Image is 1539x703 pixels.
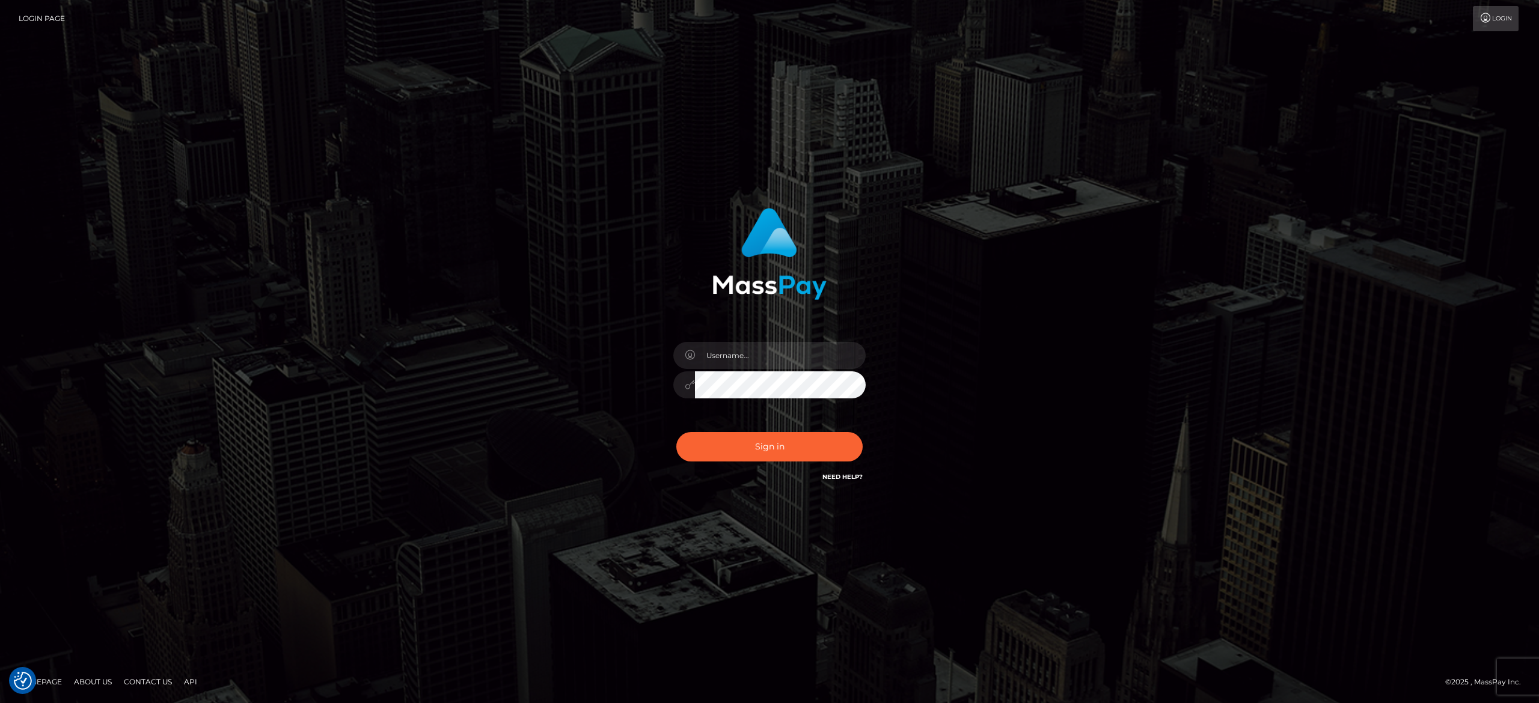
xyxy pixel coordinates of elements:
a: Login [1473,6,1519,31]
img: Revisit consent button [14,672,32,690]
a: Need Help? [822,473,863,481]
a: Contact Us [119,672,177,691]
button: Sign in [676,432,863,461]
input: Username... [695,342,866,369]
a: Homepage [13,672,67,691]
a: API [179,672,202,691]
img: MassPay Login [712,208,827,300]
a: Login Page [19,6,65,31]
a: About Us [69,672,117,691]
div: © 2025 , MassPay Inc. [1445,675,1530,689]
button: Consent Preferences [14,672,32,690]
